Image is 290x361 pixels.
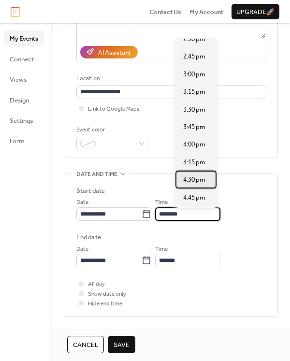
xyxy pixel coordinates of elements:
[88,289,126,299] span: Show date only
[11,6,20,17] img: logo
[4,72,44,87] a: Views
[183,34,205,44] span: 2:30 pm
[183,140,205,149] span: 4:00 pm
[76,232,101,242] div: End date
[80,46,138,58] button: AI Assistant
[76,186,105,196] div: Start date
[10,136,25,146] span: Form
[4,92,44,108] a: Design
[183,105,205,115] span: 3:30 pm
[232,4,279,19] button: Upgrade🚀
[183,158,205,167] span: 4:15 pm
[4,51,44,67] a: Connect
[76,245,88,254] span: Date
[189,7,223,17] span: My Account
[236,7,275,17] span: Upgrade 🚀
[149,7,181,16] a: Contact Us
[67,336,104,353] button: Cancel
[183,175,205,185] span: 4:30 pm
[10,34,38,43] span: My Events
[183,52,205,61] span: 2:45 pm
[10,96,29,105] span: Design
[98,48,131,58] div: AI Assistant
[88,104,140,114] span: Link to Google Maps
[73,340,98,350] span: Cancel
[183,87,205,97] span: 3:15 pm
[114,340,130,350] span: Save
[155,198,168,207] span: Time
[149,7,181,17] span: Contact Us
[76,125,147,135] div: Event color
[183,70,205,79] span: 3:00 pm
[189,7,223,16] a: My Account
[76,198,88,207] span: Date
[183,193,205,202] span: 4:45 pm
[4,133,44,148] a: Form
[10,75,27,85] span: Views
[155,245,168,254] span: Time
[10,55,34,64] span: Connect
[88,279,105,289] span: All day
[108,336,135,353] button: Save
[76,170,117,179] span: Date and time
[4,113,44,128] a: Settings
[4,30,44,46] a: My Events
[88,299,122,309] span: Hide end time
[76,74,263,84] div: Location
[183,122,205,132] span: 3:45 pm
[10,116,33,126] span: Settings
